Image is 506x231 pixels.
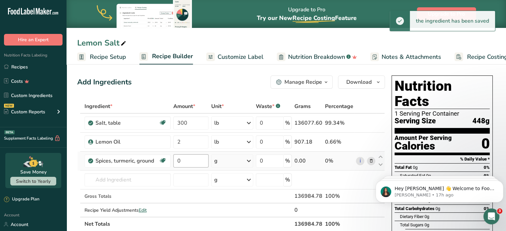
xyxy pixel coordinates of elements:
div: Salt, table [95,119,159,127]
div: 136984.78 [294,192,322,200]
span: 0% [484,165,490,170]
span: Switch to Yearly [16,178,51,184]
div: lb [214,138,219,146]
div: Waste [256,102,280,110]
a: i [356,157,364,165]
span: Recipe Costing [292,14,335,22]
a: Notes & Attachments [370,50,441,64]
div: the ingredient has been saved [410,11,495,31]
span: Notes & Attachments [382,53,441,61]
th: 136984.78 [293,217,324,231]
span: 3 [497,208,502,214]
button: Manage Recipe [270,75,333,89]
div: Manage Recipe [284,78,322,86]
span: Serving Size [395,117,436,125]
div: Save Money [20,169,47,175]
span: Dietary Fiber [400,214,423,219]
span: Grams [294,102,311,110]
div: g [214,176,218,184]
span: 0g [413,165,418,170]
th: 100% [324,217,355,231]
div: 99.34% [325,119,353,127]
a: Recipe Setup [77,50,126,64]
a: Nutrition Breakdown [277,50,357,64]
iframe: Intercom notifications message [373,167,506,213]
div: 136077.60 [294,119,322,127]
iframe: Intercom live chat [483,208,499,224]
div: NEW [4,104,14,108]
span: Ingredient [84,102,112,110]
span: Upgrade to Pro [428,10,465,18]
div: Spices, turmeric, ground [95,157,159,165]
div: Upgrade to Pro [257,0,357,28]
div: lb [214,119,219,127]
span: 448g [472,117,490,125]
span: Edit [139,207,147,213]
span: Total Fat [395,165,412,170]
div: Calories [395,141,452,151]
div: 100% [325,192,353,200]
a: Customize Label [206,50,263,64]
div: 0 [294,206,322,214]
div: 0.00 [294,157,322,165]
span: Recipe Builder [152,52,193,61]
span: Nutrition Breakdown [288,53,345,61]
button: Switch to Yearly [10,177,56,185]
span: Recipe Setup [90,53,126,61]
div: 0% [325,157,353,165]
h1: Nutrition Facts [395,78,490,109]
span: 0g [424,214,429,219]
input: Add Ingredient [84,173,171,186]
div: Upgrade Plan [4,196,39,203]
span: 0g [424,222,429,227]
div: Lemon Oil [95,138,167,146]
button: Hire an Expert [4,34,63,46]
section: % Daily Value * [395,155,490,163]
div: Gross Totals [84,193,171,200]
div: BETA [4,130,15,134]
div: 1 Serving Per Container [395,110,490,117]
span: Amount [173,102,195,110]
div: g [214,157,218,165]
span: Percentage [325,102,353,110]
div: Add Ingredients [77,77,132,88]
div: 907.18 [294,138,322,146]
div: Custom Reports [4,108,45,115]
div: 0.66% [325,138,353,146]
span: Try our New Feature [257,14,357,22]
button: Upgrade to Pro [417,7,476,21]
a: Recipe Builder [139,49,193,65]
span: Customize Label [218,53,263,61]
span: Unit [211,102,224,110]
div: 0 [481,135,490,153]
div: Amount Per Serving [395,135,452,141]
div: Lemon Salt [77,37,127,49]
button: Download [338,75,385,89]
span: Download [346,78,372,86]
th: Net Totals [83,217,293,231]
div: Recipe Yield Adjustments [84,207,171,214]
span: Total Sugars [400,222,423,227]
